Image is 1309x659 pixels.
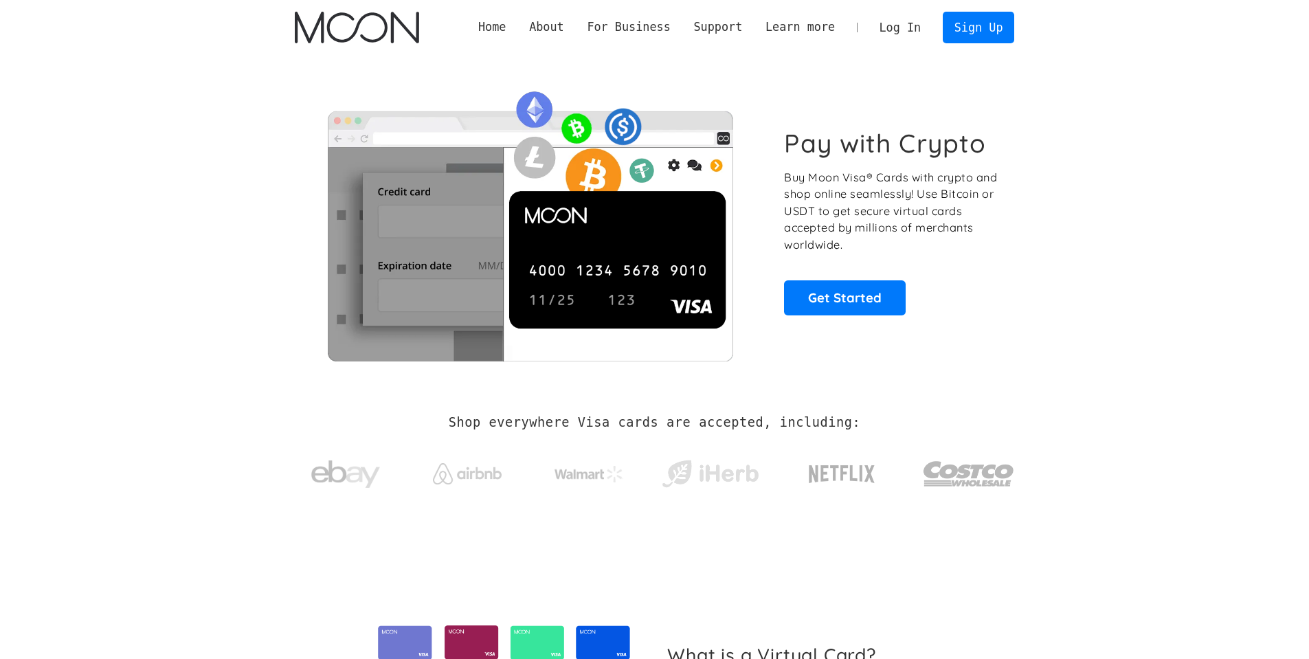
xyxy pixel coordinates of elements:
[781,443,904,498] a: Netflix
[576,19,682,36] div: For Business
[807,457,876,491] img: Netflix
[433,463,502,484] img: Airbnb
[682,19,754,36] div: Support
[295,82,765,361] img: Moon Cards let you spend your crypto anywhere Visa is accepted.
[659,443,761,499] a: iHerb
[923,448,1015,500] img: Costco
[416,449,518,491] a: Airbnb
[529,19,564,36] div: About
[587,19,670,36] div: For Business
[517,19,575,36] div: About
[555,466,623,482] img: Walmart
[784,280,906,315] a: Get Started
[537,452,640,489] a: Walmart
[923,434,1015,506] a: Costco
[295,12,419,43] img: Moon Logo
[311,453,380,496] img: ebay
[784,169,999,254] p: Buy Moon Visa® Cards with crypto and shop online seamlessly! Use Bitcoin or USDT to get secure vi...
[449,415,860,430] h2: Shop everywhere Visa cards are accepted, including:
[754,19,847,36] div: Learn more
[659,456,761,492] img: iHerb
[943,12,1014,43] a: Sign Up
[784,128,986,159] h1: Pay with Crypto
[467,19,517,36] a: Home
[693,19,742,36] div: Support
[868,12,932,43] a: Log In
[295,439,397,503] a: ebay
[765,19,835,36] div: Learn more
[295,12,419,43] a: home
